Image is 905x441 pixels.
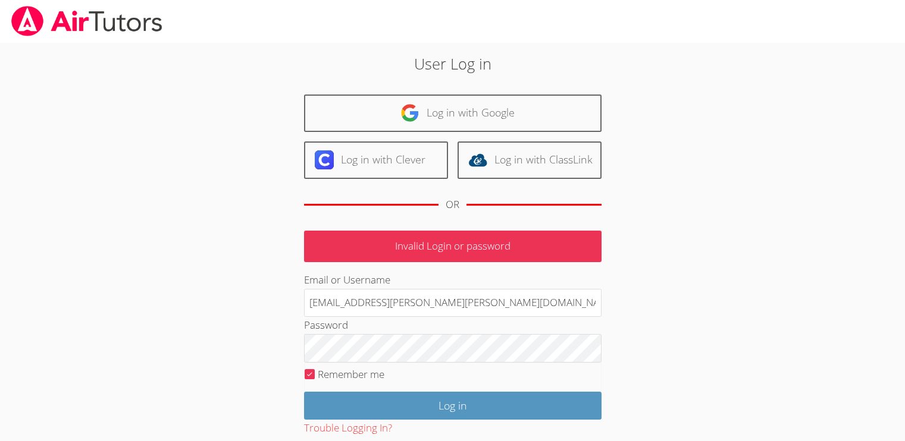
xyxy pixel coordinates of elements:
a: Log in with ClassLink [458,141,602,179]
label: Password [304,318,348,332]
input: Log in [304,392,602,420]
button: Trouble Logging In? [304,420,392,437]
img: classlink-logo-d6bb404cc1216ec64c9a2012d9dc4662098be43eaf13dc465df04b49fa7ab582.svg [468,150,487,169]
img: google-logo-50288ca7cdecda66e5e0955fdab243c47b7ad437acaf1139b6f446037453330a.svg [400,103,419,122]
img: airtutors_banner-c4298cdbf04f3fff15de1276eac7730deb9818008684d7c2e4769d2f7ddbe033.png [10,6,164,36]
label: Remember me [318,367,384,381]
div: OR [446,196,459,213]
a: Log in with Google [304,94,602,132]
a: Log in with Clever [304,141,448,179]
label: Email or Username [304,273,390,286]
p: Invalid Login or password [304,231,602,262]
h2: User Log in [208,52,697,75]
img: clever-logo-6eab21bc6e7a338710f1a6ff85c0baf02591cd810cc4098c63d3a4b26e2feb20.svg [315,150,334,169]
